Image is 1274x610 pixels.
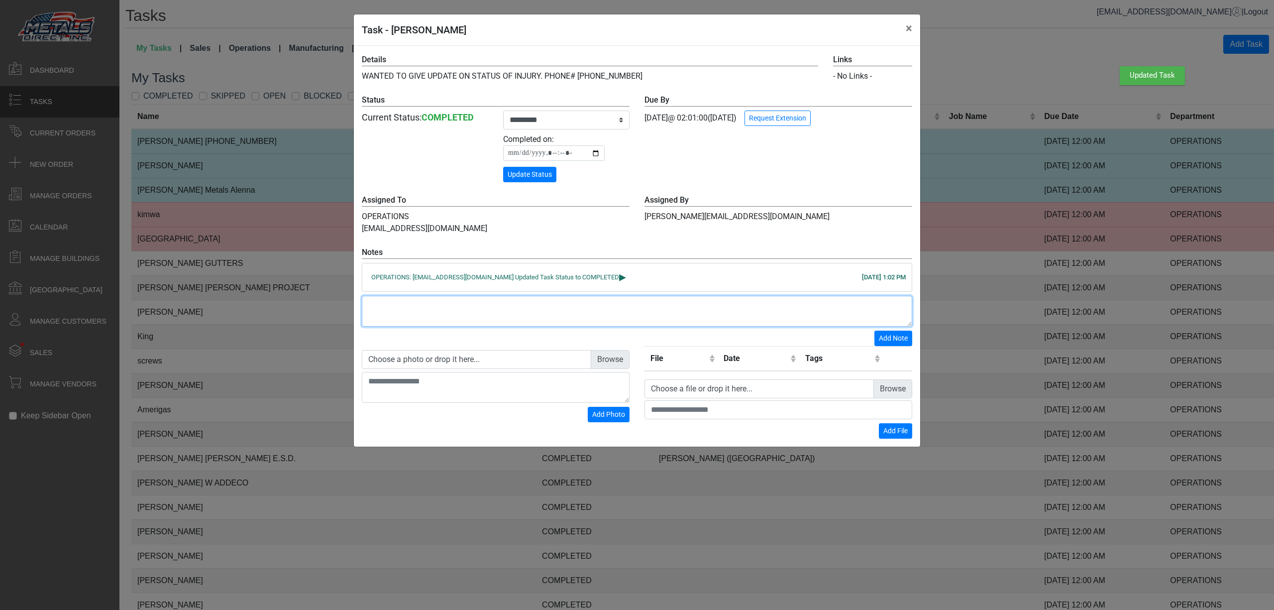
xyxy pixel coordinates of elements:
[503,133,630,161] div: Completed on:
[744,111,811,126] button: Request Extension
[508,170,552,178] span: Update Status
[883,427,908,435] span: Add File
[650,353,707,365] div: File
[371,272,903,282] div: OPERATIONS: [EMAIL_ADDRESS][DOMAIN_NAME] Updated Task Status to COMPLETED
[354,54,826,82] div: WANTED TO GIVE UPDATE ON STATUS OF INJURY. PHONE# [PHONE_NUMBER]
[362,194,630,207] label: Assigned To
[503,167,556,182] button: Update Status
[637,194,920,235] div: [PERSON_NAME][EMAIL_ADDRESS][DOMAIN_NAME]
[588,407,630,422] button: Add Photo
[362,54,818,66] label: Details
[362,94,630,107] label: Status
[619,273,626,280] span: ▸
[749,114,806,122] span: Request Extension
[644,194,912,207] label: Assigned By
[362,111,488,124] div: Current Status:
[644,94,912,126] div: [DATE] ([DATE])
[833,54,912,66] label: Links
[354,194,637,235] div: OPERATIONS [EMAIL_ADDRESS][DOMAIN_NAME]
[422,112,474,122] strong: COMPLETED
[805,353,872,365] div: Tags
[592,410,625,418] span: Add Photo
[879,334,908,342] span: Add Note
[668,113,708,122] span: @ 02:01:00
[898,14,920,42] button: Close
[1120,66,1185,85] div: Updated Task
[833,70,912,82] div: - No Links -
[362,22,466,37] h5: Task - [PERSON_NAME]
[644,94,912,107] label: Due By
[362,246,912,259] label: Notes
[862,272,906,282] div: [DATE] 1:02 PM
[724,353,788,365] div: Date
[879,423,912,439] button: Add File
[874,331,912,346] button: Add Note
[883,346,912,371] th: Remove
